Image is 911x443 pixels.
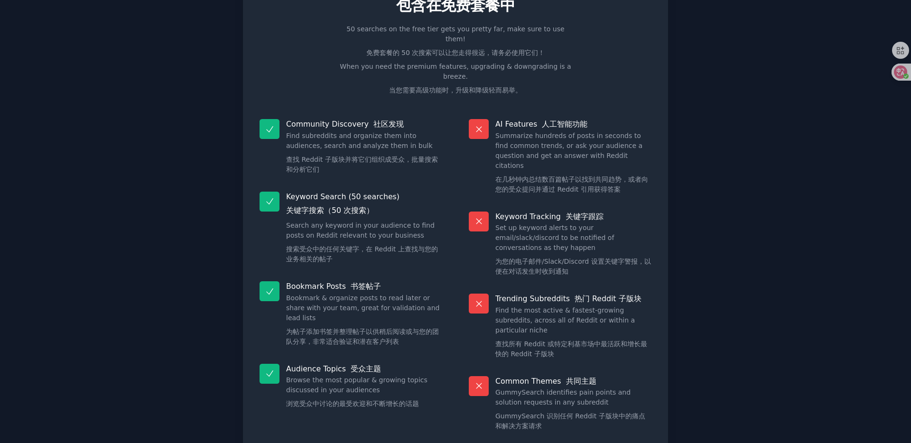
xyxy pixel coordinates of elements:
[495,376,651,386] p: Common Themes
[286,245,438,263] font: 搜索受众中的任何关键字，在 Reddit 上查找与您的业务相关的帖子
[566,377,596,386] font: 共同主题
[286,375,442,413] dd: Browse the most popular & growing topics discussed in your audiences
[286,192,442,219] p: Keyword Search (50 searches)
[542,120,587,129] font: 人工智能功能
[286,119,442,129] p: Community Discovery
[495,340,647,358] font: 查找所有 Reddit 或特定利基市场中最活跃和增长最快的 Reddit 子版块
[495,294,651,304] p: Trending Subreddits
[286,206,374,215] font: 关键字搜索（50 次搜索）
[286,221,442,268] dd: Search any keyword in your audience to find posts on Reddit relevant to your business
[286,281,442,291] p: Bookmark Posts
[495,119,651,129] p: AI Features
[286,131,442,178] dd: Find subreddits and organize them into audiences, search and analyze them in bulk
[495,223,651,280] dd: Set up keyword alerts to your email/slack/discord to be notified of conversations as they happen
[366,49,545,56] font: 免费套餐的 50 次搜索可以让您走得很远，请务必使用它们！
[286,293,442,351] dd: Bookmark & organize posts to read later or share with your team, great for validation and lead lists
[286,328,439,345] font: 为帖子添加书签并整理帖子以供稍后阅读或与您的团队分享，非常适合验证和潜在客户列表
[351,364,381,373] font: 受众主题
[389,86,522,94] font: 当您需要高级功能时，升级和降级轻而易举。
[286,400,419,407] font: 浏览受众中讨论的最受欢迎和不断增长的话题
[495,212,651,221] p: Keyword Tracking
[566,212,604,221] font: 关键字跟踪
[575,294,641,303] font: 热门 Reddit 子版块
[336,24,575,99] p: 50 searches on the free tier gets you pretty far, make sure to use them! When you need the premiu...
[495,412,645,430] font: GummySearch 识别任何 Reddit 子版块中的痛点和解决方案请求
[495,131,651,198] dd: Summarize hundreds of posts in seconds to find common trends, or ask your audience a question and...
[495,258,651,275] font: 为您的电子邮件/Slack/Discord 设置关键字警报，以便在对话发生时收到通知
[373,120,404,129] font: 社区发现
[286,156,438,173] font: 查找 Reddit 子版块并将它们组织成受众，批量搜索和分析它们
[495,388,651,435] dd: GummySearch identifies pain points and solution requests in any subreddit
[351,282,381,291] font: 书签帖子
[495,175,648,193] font: 在几秒钟内总结数百篇帖子以找到共同趋势，或者向您的受众提问并通过 Reddit 引用获得答案
[286,364,442,374] p: Audience Topics
[495,305,651,363] dd: Find the most active & fastest-growing subreddits, across all of Reddit or within a particular niche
